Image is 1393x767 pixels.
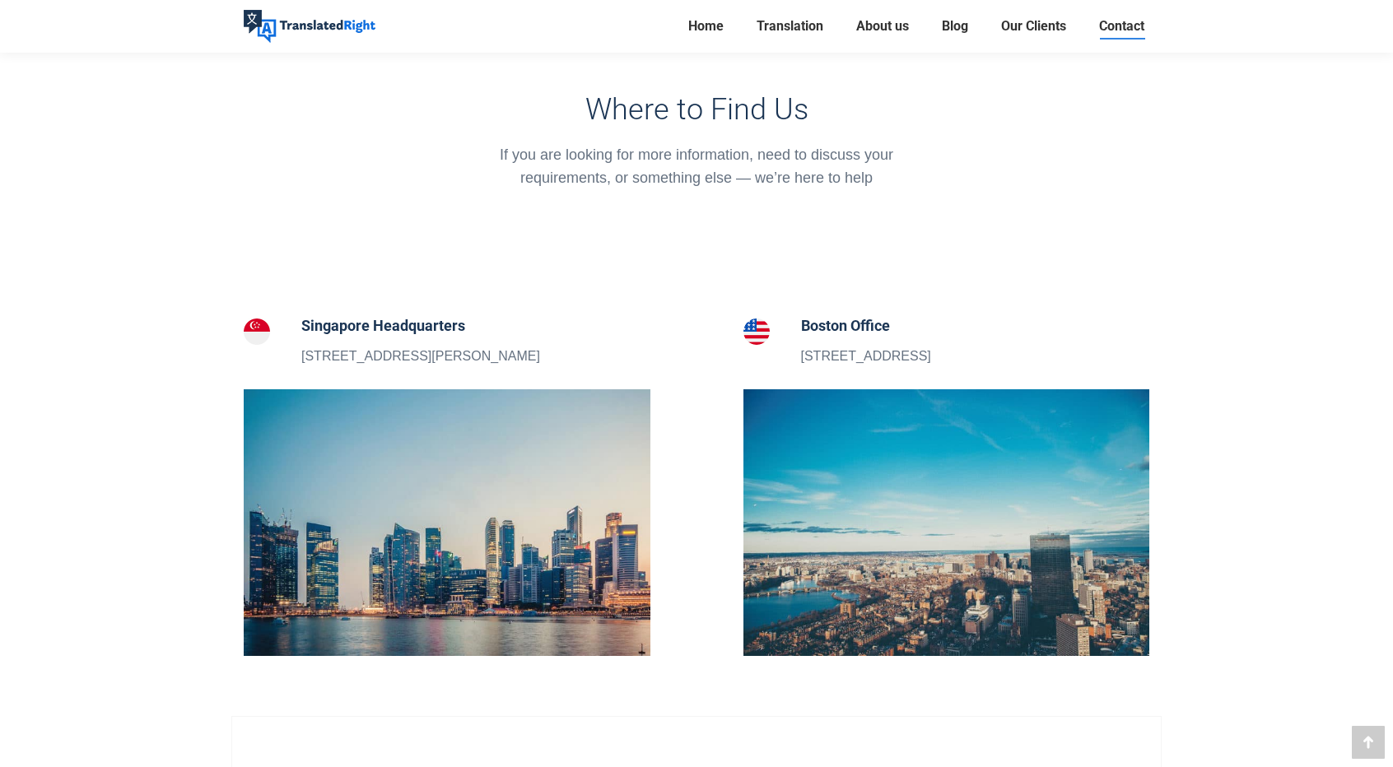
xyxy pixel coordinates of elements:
[244,10,375,43] img: Translated Right
[688,18,724,35] span: Home
[937,15,973,38] a: Blog
[244,389,650,656] img: Contact our Singapore Translation Headquarters Office
[856,18,909,35] span: About us
[1001,18,1066,35] span: Our Clients
[1094,15,1149,38] a: Contact
[801,346,931,367] p: [STREET_ADDRESS]
[477,143,917,189] div: If you are looking for more information, need to discuss your requirements, or something else — w...
[801,314,931,337] h5: Boston Office
[757,18,823,35] span: Translation
[301,346,540,367] p: [STREET_ADDRESS][PERSON_NAME]
[301,314,540,337] h5: Singapore Headquarters
[851,15,914,38] a: About us
[683,15,729,38] a: Home
[752,15,828,38] a: Translation
[477,92,917,127] h3: Where to Find Us
[1099,18,1144,35] span: Contact
[244,318,270,345] img: Singapore Headquarters
[743,318,770,345] img: Boston Office
[743,389,1150,656] img: Contact our Boston translation branch office
[996,15,1071,38] a: Our Clients
[942,18,968,35] span: Blog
